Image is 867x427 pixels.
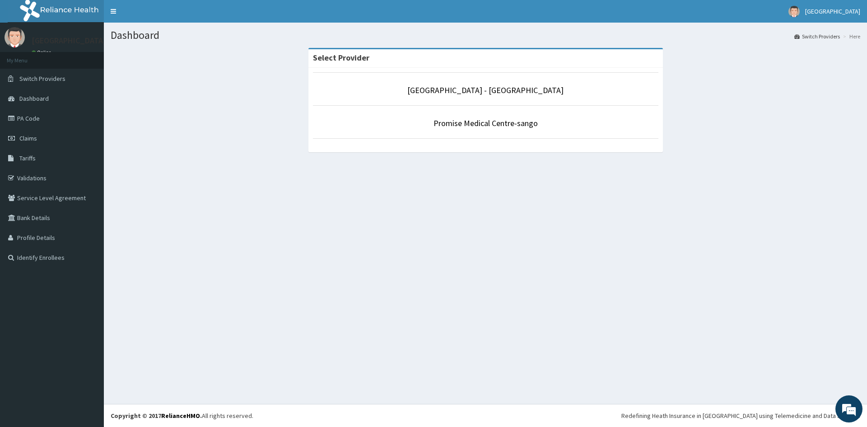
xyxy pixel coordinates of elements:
a: Promise Medical Centre-sango [433,118,538,128]
img: User Image [788,6,800,17]
span: [GEOGRAPHIC_DATA] [805,7,860,15]
a: Switch Providers [794,33,840,40]
span: Switch Providers [19,75,65,83]
span: Dashboard [19,94,49,103]
span: Tariffs [19,154,36,162]
h1: Dashboard [111,29,860,41]
a: RelianceHMO [161,412,200,420]
li: Here [841,33,860,40]
a: [GEOGRAPHIC_DATA] - [GEOGRAPHIC_DATA] [407,85,564,95]
span: Claims [19,134,37,142]
img: User Image [5,27,25,47]
div: Redefining Heath Insurance in [GEOGRAPHIC_DATA] using Telemedicine and Data Science! [621,411,860,420]
p: [GEOGRAPHIC_DATA] [32,37,106,45]
strong: Select Provider [313,52,369,63]
a: Online [32,49,53,56]
strong: Copyright © 2017 . [111,412,202,420]
footer: All rights reserved. [104,404,867,427]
